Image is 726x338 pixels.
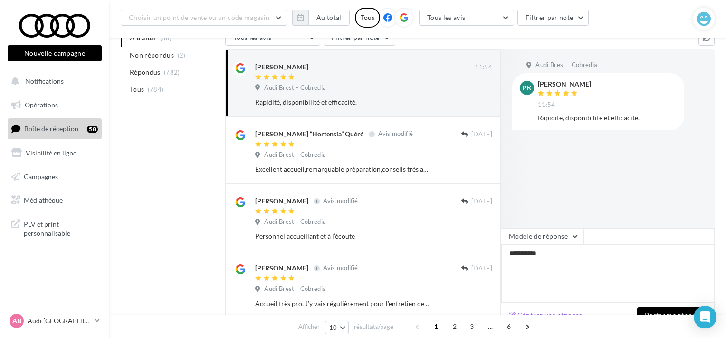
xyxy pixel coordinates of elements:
[6,71,100,91] button: Notifications
[255,62,308,72] div: [PERSON_NAME]
[464,319,479,334] span: 3
[25,101,58,109] span: Opérations
[121,10,287,26] button: Choisir un point de vente ou un code magasin
[323,197,358,205] span: Avis modifié
[6,118,104,139] a: Boîte de réception58
[292,10,350,26] button: Au total
[264,84,326,92] span: Audi Brest - Cobredia
[471,130,492,139] span: [DATE]
[255,196,308,206] div: [PERSON_NAME]
[24,172,58,180] span: Campagnes
[505,309,586,321] button: Générer une réponse
[694,306,716,328] div: Open Intercom Messenger
[419,10,514,26] button: Tous les avis
[6,167,104,187] a: Campagnes
[24,125,78,133] span: Boîte de réception
[501,228,583,244] button: Modèle de réponse
[24,196,63,204] span: Médiathèque
[255,164,430,174] div: Excellent accueil,remarquable préparation,conseils très appréciés.Ayant déjà acheté plusieurs véh...
[12,316,21,326] span: AB
[130,50,174,60] span: Non répondus
[471,197,492,206] span: [DATE]
[329,324,337,331] span: 10
[6,214,104,242] a: PLV et print personnalisable
[264,218,326,226] span: Audi Brest - Cobredia
[87,126,98,133] div: 58
[255,299,430,309] div: Accueil très pro. J’y vais régulièrement pour l’entretien de mon Audi et l’achat de celle de ma f...
[325,321,349,334] button: 10
[324,29,395,46] button: Filtrer par note
[26,149,76,157] span: Visibilité en ligne
[447,319,462,334] span: 2
[8,45,102,61] button: Nouvelle campagne
[264,151,326,159] span: Audi Brest - Cobredia
[148,86,164,93] span: (784)
[538,81,591,87] div: [PERSON_NAME]
[354,322,393,331] span: résultats/page
[129,13,269,21] span: Choisir un point de vente ou un code magasin
[538,101,555,109] span: 11:54
[323,264,358,272] span: Avis modifié
[483,319,498,334] span: ...
[24,218,98,238] span: PLV et print personnalisable
[28,316,91,326] p: Audi [GEOGRAPHIC_DATA]
[517,10,589,26] button: Filtrer par note
[523,83,532,93] span: PK
[255,129,363,139] div: [PERSON_NAME] “Hortensia” Quéré
[255,263,308,273] div: [PERSON_NAME]
[501,319,516,334] span: 6
[130,68,161,77] span: Répondus
[427,13,466,21] span: Tous les avis
[6,190,104,210] a: Médiathèque
[471,264,492,273] span: [DATE]
[264,285,326,293] span: Audi Brest - Cobredia
[225,29,320,46] button: Tous les avis
[130,85,144,94] span: Tous
[355,8,380,28] div: Tous
[6,143,104,163] a: Visibilité en ligne
[178,51,186,59] span: (2)
[164,68,180,76] span: (782)
[308,10,350,26] button: Au total
[8,312,102,330] a: AB Audi [GEOGRAPHIC_DATA]
[429,319,444,334] span: 1
[475,63,492,72] span: 11:54
[255,232,430,241] div: Personnel accueillant et à l’écoute
[378,130,413,138] span: Avis modifié
[535,61,597,69] span: Audi Brest - Cobredia
[637,307,710,323] button: Poster ma réponse
[538,113,677,123] div: Rapidité, disponibilité et efficacité.
[25,77,64,85] span: Notifications
[298,322,320,331] span: Afficher
[255,97,430,107] div: Rapidité, disponibilité et efficacité.
[6,95,104,115] a: Opérations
